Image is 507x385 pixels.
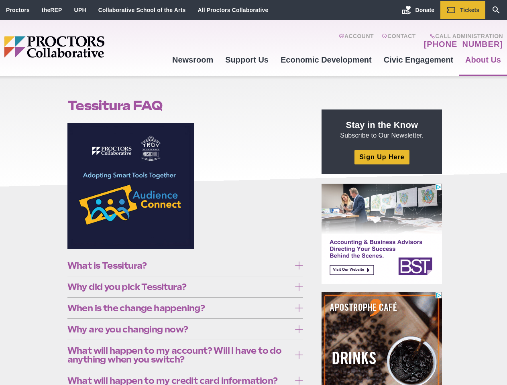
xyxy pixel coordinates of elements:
[331,119,432,140] p: Subscribe to Our Newsletter.
[440,1,485,19] a: Tickets
[424,39,503,49] a: [PHONE_NUMBER]
[67,282,291,291] span: Why did you pick Tessitura?
[6,7,30,13] a: Proctors
[485,1,507,19] a: Search
[378,49,459,71] a: Civic Engagement
[421,33,503,39] span: Call Administration
[67,346,291,364] span: What will happen to my account? Will I have to do anything when you switch?
[42,7,62,13] a: theREP
[67,304,291,312] span: When is the change happening?
[322,184,442,284] iframe: Advertisement
[354,150,409,164] a: Sign Up Here
[382,33,416,49] a: Contact
[460,7,479,13] span: Tickets
[4,36,166,58] img: Proctors logo
[339,33,374,49] a: Account
[346,120,418,130] strong: Stay in the Know
[219,49,275,71] a: Support Us
[415,7,434,13] span: Donate
[74,7,86,13] a: UPH
[67,98,303,113] h1: Tessitura FAQ
[98,7,186,13] a: Collaborative School of the Arts
[67,325,291,334] span: Why are you changing now?
[166,49,219,71] a: Newsroom
[67,261,291,270] span: What is Tessitura?
[275,49,378,71] a: Economic Development
[459,49,507,71] a: About Us
[67,376,291,385] span: What will happen to my credit card information?
[198,7,268,13] a: All Proctors Collaborative
[396,1,440,19] a: Donate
